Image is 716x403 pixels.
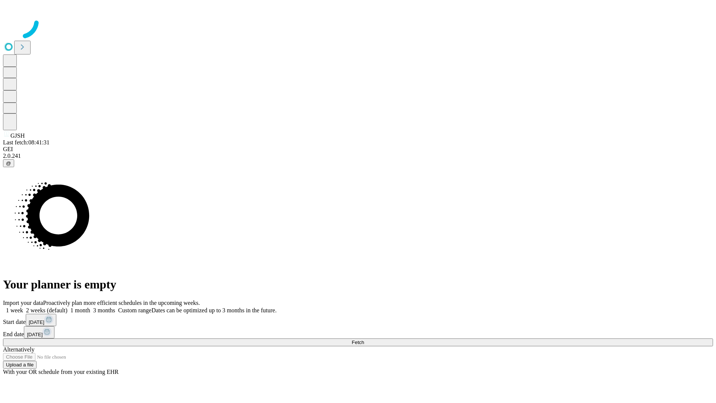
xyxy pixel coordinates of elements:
[118,307,151,313] span: Custom range
[6,307,23,313] span: 1 week
[70,307,90,313] span: 1 month
[3,346,34,353] span: Alternatively
[3,278,713,291] h1: Your planner is empty
[3,153,713,159] div: 2.0.241
[3,159,14,167] button: @
[93,307,115,313] span: 3 months
[3,139,50,146] span: Last fetch: 08:41:31
[3,361,37,369] button: Upload a file
[43,300,200,306] span: Proactively plan more efficient schedules in the upcoming weeks.
[29,319,44,325] span: [DATE]
[24,326,54,338] button: [DATE]
[352,340,364,345] span: Fetch
[151,307,276,313] span: Dates can be optimized up to 3 months in the future.
[3,300,43,306] span: Import your data
[3,369,119,375] span: With your OR schedule from your existing EHR
[6,160,11,166] span: @
[3,146,713,153] div: GEI
[3,326,713,338] div: End date
[26,314,56,326] button: [DATE]
[26,307,67,313] span: 2 weeks (default)
[27,332,43,337] span: [DATE]
[3,338,713,346] button: Fetch
[3,314,713,326] div: Start date
[10,132,25,139] span: GJSH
